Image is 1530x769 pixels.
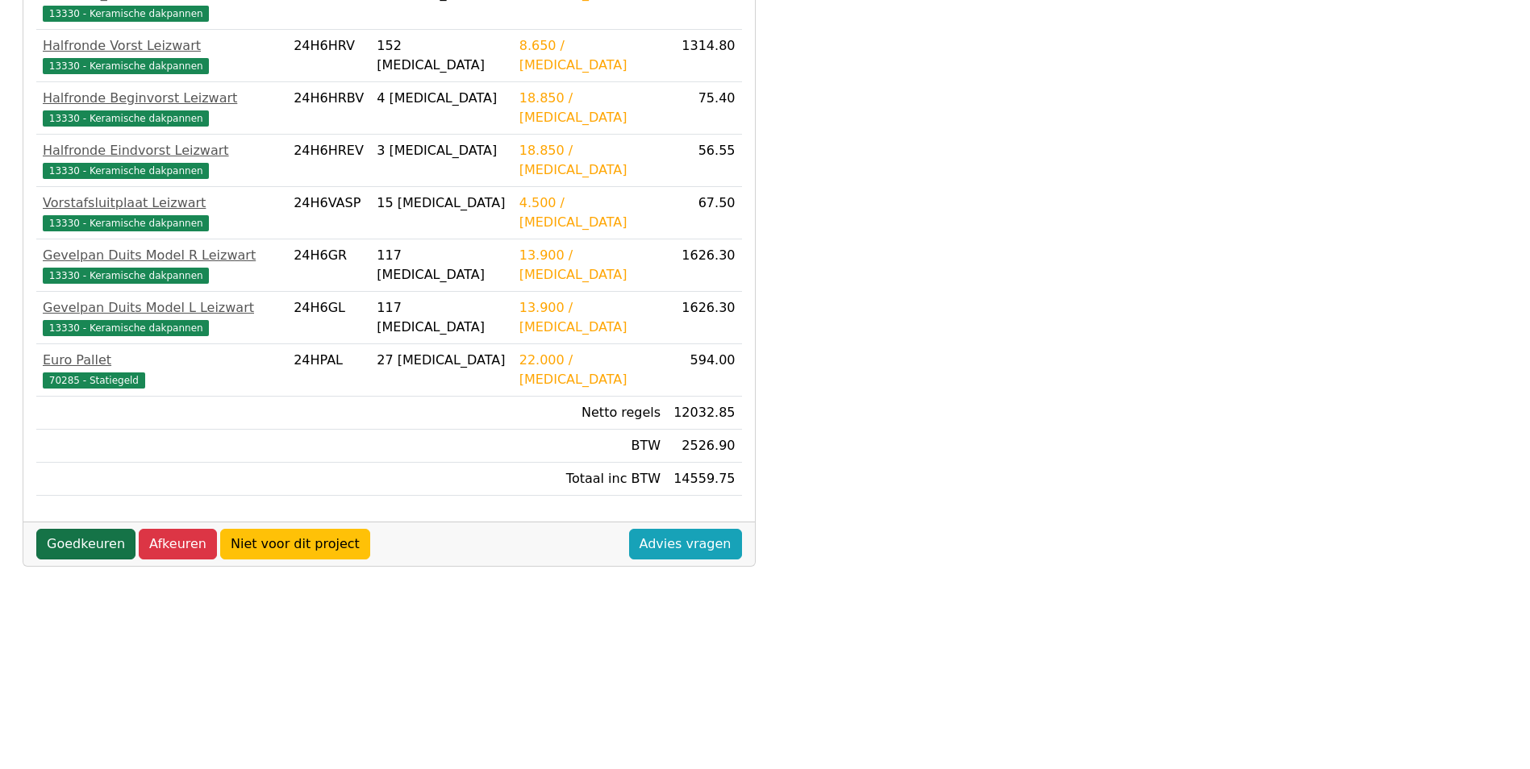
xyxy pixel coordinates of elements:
div: Halfronde Vorst Leizwart [43,36,281,56]
div: 152 [MEDICAL_DATA] [377,36,506,75]
a: Halfronde Eindvorst Leizwart13330 - Keramische dakpannen [43,141,281,180]
span: 13330 - Keramische dakpannen [43,163,209,179]
td: 24H6HRBV [287,82,370,135]
a: Niet voor dit project [220,529,370,559]
div: Vorstafsluitplaat Leizwart [43,193,281,213]
a: Gevelpan Duits Model R Leizwart13330 - Keramische dakpannen [43,246,281,285]
span: 13330 - Keramische dakpannen [43,215,209,231]
span: 13330 - Keramische dakpannen [43,110,209,127]
div: 22.000 / [MEDICAL_DATA] [519,351,661,389]
td: 14559.75 [667,463,741,496]
td: 24HPAL [287,344,370,397]
div: Gevelpan Duits Model L Leizwart [43,298,281,318]
td: 67.50 [667,187,741,239]
div: 13.900 / [MEDICAL_DATA] [519,298,661,337]
a: Goedkeuren [36,529,135,559]
td: 2526.90 [667,430,741,463]
a: Gevelpan Duits Model L Leizwart13330 - Keramische dakpannen [43,298,281,337]
td: 1626.30 [667,292,741,344]
div: Halfronde Eindvorst Leizwart [43,141,281,160]
td: 24H6GL [287,292,370,344]
span: 13330 - Keramische dakpannen [43,58,209,74]
span: 13330 - Keramische dakpannen [43,6,209,22]
td: Netto regels [513,397,667,430]
td: 56.55 [667,135,741,187]
span: 13330 - Keramische dakpannen [43,320,209,336]
td: 24H6VASP [287,187,370,239]
a: Vorstafsluitplaat Leizwart13330 - Keramische dakpannen [43,193,281,232]
div: Halfronde Beginvorst Leizwart [43,89,281,108]
div: 18.850 / [MEDICAL_DATA] [519,141,661,180]
td: 75.40 [667,82,741,135]
div: 8.650 / [MEDICAL_DATA] [519,36,661,75]
td: 24H6HREV [287,135,370,187]
td: 12032.85 [667,397,741,430]
div: Gevelpan Duits Model R Leizwart [43,246,281,265]
a: Advies vragen [629,529,742,559]
td: BTW [513,430,667,463]
div: 4 [MEDICAL_DATA] [377,89,506,108]
div: 15 [MEDICAL_DATA] [377,193,506,213]
td: 1626.30 [667,239,741,292]
a: Euro Pallet70285 - Statiegeld [43,351,281,389]
td: Totaal inc BTW [513,463,667,496]
span: 70285 - Statiegeld [43,372,145,389]
a: Afkeuren [139,529,217,559]
td: 1314.80 [667,30,741,82]
div: 13.900 / [MEDICAL_DATA] [519,246,661,285]
div: Euro Pallet [43,351,281,370]
div: 3 [MEDICAL_DATA] [377,141,506,160]
span: 13330 - Keramische dakpannen [43,268,209,284]
div: 117 [MEDICAL_DATA] [377,246,506,285]
td: 24H6GR [287,239,370,292]
div: 4.500 / [MEDICAL_DATA] [519,193,661,232]
div: 18.850 / [MEDICAL_DATA] [519,89,661,127]
td: 24H6HRV [287,30,370,82]
a: Halfronde Beginvorst Leizwart13330 - Keramische dakpannen [43,89,281,127]
a: Halfronde Vorst Leizwart13330 - Keramische dakpannen [43,36,281,75]
div: 27 [MEDICAL_DATA] [377,351,506,370]
td: 594.00 [667,344,741,397]
div: 117 [MEDICAL_DATA] [377,298,506,337]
